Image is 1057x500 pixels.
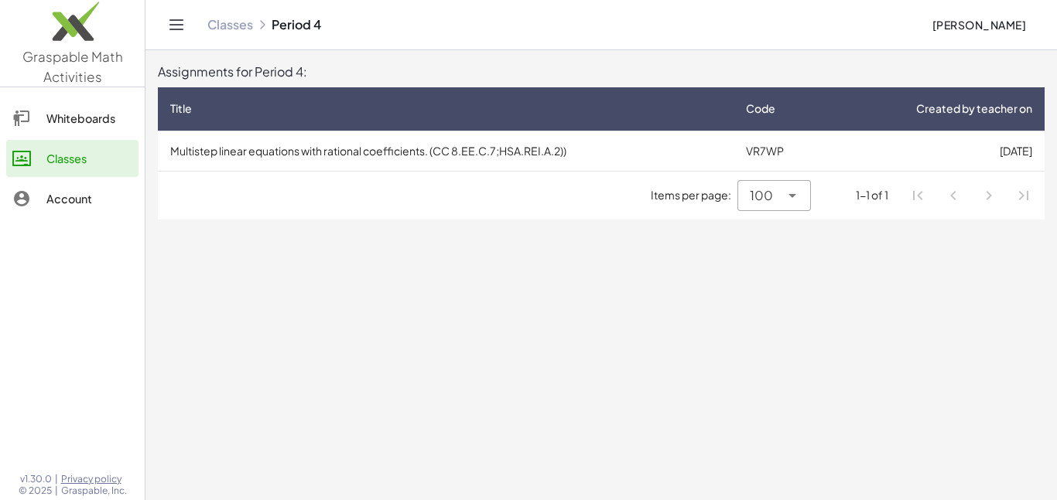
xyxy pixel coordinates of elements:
[916,100,1032,117] span: Created by teacher on
[651,187,737,203] span: Items per page:
[919,11,1038,39] button: [PERSON_NAME]
[164,12,189,37] button: Toggle navigation
[55,485,58,497] span: |
[22,48,123,85] span: Graspable Math Activities
[856,187,888,203] div: 1-1 of 1
[901,178,1042,213] nav: Pagination Navigation
[20,473,52,485] span: v1.30.0
[750,186,773,205] span: 100
[746,100,775,117] span: Code
[170,100,192,117] span: Title
[61,473,127,485] a: Privacy policy
[932,18,1026,32] span: [PERSON_NAME]
[19,485,52,497] span: © 2025
[158,63,1045,81] div: Assignments for Period 4:
[46,149,132,168] div: Classes
[46,189,132,208] div: Account
[6,140,139,177] a: Classes
[830,131,1045,171] td: [DATE]
[207,17,253,32] a: Classes
[158,131,734,171] td: Multistep linear equations with rational coefficients. (CC 8.EE.C.7;HSA.REI.A.2))
[6,100,139,137] a: Whiteboards
[6,180,139,217] a: Account
[734,131,830,171] td: VR7WP
[55,473,58,485] span: |
[61,485,127,497] span: Graspable, Inc.
[46,109,132,128] div: Whiteboards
